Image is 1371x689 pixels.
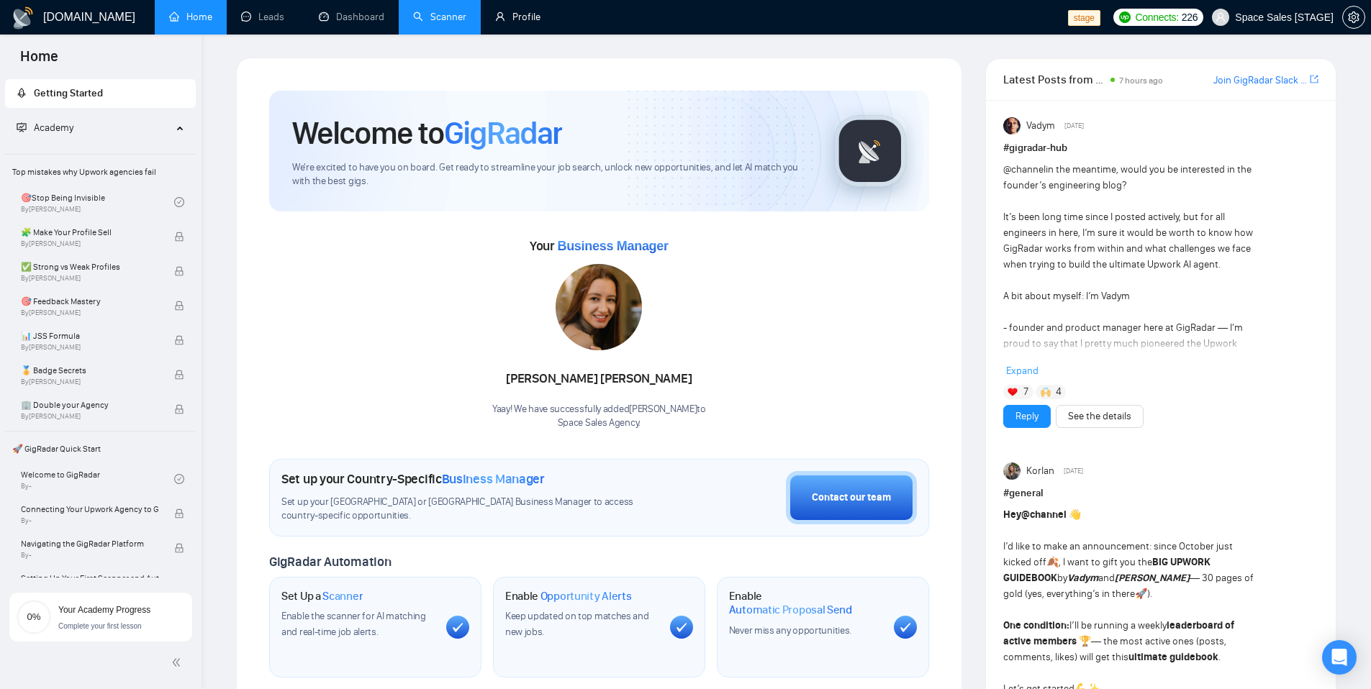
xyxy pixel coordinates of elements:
span: Academy [17,122,73,134]
span: setting [1343,12,1365,23]
span: GigRadar Automation [269,554,391,570]
a: setting [1342,12,1365,23]
a: messageLeads [241,11,290,23]
img: 1686860382563-62.jpg [556,264,642,350]
img: ❤️ [1008,387,1018,397]
span: 4 [1056,385,1062,399]
span: lock [174,508,184,519]
button: Reply [1003,405,1051,428]
span: GigRadar [444,114,562,152]
a: Welcome to GigRadarBy- [21,463,174,495]
span: Enable the scanner for AI matching and real-time job alerts. [281,610,426,638]
a: See the details [1068,409,1131,424]
span: Top mistakes why Upwork agencies fail [6,158,194,186]
span: @channel [1003,163,1046,175]
a: homeHome [169,11,212,23]
div: Contact our team [812,490,891,506]
span: 🧩 Make Your Profile Sell [21,225,159,239]
span: [DATE] [1064,465,1083,478]
button: setting [1342,6,1365,29]
span: Vadym [1026,118,1055,134]
img: Vadym [1003,117,1021,134]
a: searchScanner [413,11,466,23]
span: 🏆 [1079,635,1091,647]
a: 🎯Stop Being InvisibleBy[PERSON_NAME] [21,186,174,218]
span: double-left [171,655,186,670]
span: Connecting Your Upwork Agency to GigRadar [21,502,159,516]
span: By [PERSON_NAME] [21,239,159,248]
span: Set up your [GEOGRAPHIC_DATA] or [GEOGRAPHIC_DATA] Business Manager to access country-specific op... [281,496,663,523]
strong: One condition: [1003,619,1069,631]
h1: Welcome to [292,114,562,152]
h1: Enable [505,589,632,603]
img: gigradar-logo.png [834,115,906,187]
img: 🙌 [1041,387,1051,397]
span: 0% [17,612,51,621]
strong: ultimate guidebook [1128,651,1218,663]
span: fund-projection-screen [17,122,27,132]
span: 🚀 [1135,588,1147,600]
div: in the meantime, would you be interested in the founder’s engineering blog? It’s been long time s... [1003,162,1256,573]
span: Complete your first lesson [58,622,142,630]
span: 7 hours ago [1119,76,1163,86]
span: Setting Up Your First Scanner and Auto-Bidder [21,571,159,585]
span: By - [21,551,159,560]
span: 📊 JSS Formula [21,329,159,343]
span: rocket [17,88,27,98]
h1: # gigradar-hub [1003,140,1318,156]
div: Yaay! We have successfully added [PERSON_NAME] to [492,403,706,430]
span: lock [174,404,184,414]
span: Automatic Proposal Send [729,603,852,617]
span: [DATE] [1064,119,1084,132]
span: lock [174,232,184,242]
span: Connects: [1135,9,1178,25]
div: [PERSON_NAME] [PERSON_NAME] [492,367,706,391]
span: Scanner [322,589,363,603]
h1: Set up your Country-Specific [281,471,545,487]
span: Never miss any opportunities. [729,624,851,636]
span: export [1310,73,1318,85]
button: Contact our team [786,471,917,524]
strong: Hey [1003,508,1067,521]
span: Your [530,238,669,254]
span: Business Manager [557,239,668,253]
span: By [PERSON_NAME] [21,378,159,386]
span: lock [174,335,184,345]
span: ✅ Strong vs Weak Profiles [21,260,159,274]
div: Open Intercom Messenger [1322,640,1357,675]
span: user [1216,12,1226,22]
span: 🍂 [1046,556,1059,568]
span: 🎯 Feedback Mastery [21,294,159,309]
span: 👋 [1069,508,1081,521]
span: lock [174,370,184,380]
span: lock [174,301,184,311]
span: Getting Started [34,87,103,99]
span: Keep updated on top matches and new jobs. [505,610,649,638]
span: By [PERSON_NAME] [21,274,159,283]
span: By - [21,516,159,525]
span: @channel [1021,508,1067,521]
span: By [PERSON_NAME] [21,309,159,317]
span: Korlan [1026,463,1054,479]
span: 🚀 GigRadar Quick Start [6,434,194,463]
img: upwork-logo.png [1119,12,1131,23]
img: logo [12,6,35,29]
strong: Vadym [1067,572,1098,584]
span: By [PERSON_NAME] [21,343,159,352]
span: 226 [1182,9,1198,25]
span: 🏅 Badge Secrets [21,363,159,378]
a: export [1310,73,1318,86]
h1: Enable [729,589,882,617]
strong: [PERSON_NAME] [1115,572,1190,584]
a: userProfile [495,11,540,23]
h1: Set Up a [281,589,363,603]
a: Reply [1015,409,1039,424]
img: Korlan [1003,462,1021,480]
span: Business Manager [442,471,545,487]
a: Join GigRadar Slack Community [1213,73,1307,88]
span: Expand [1006,365,1039,377]
span: lock [174,543,184,553]
h1: # general [1003,485,1318,501]
span: Your Academy Progress [58,605,150,615]
span: We're excited to have you on board. Get ready to streamline your job search, unlock new opportuni... [292,161,811,188]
